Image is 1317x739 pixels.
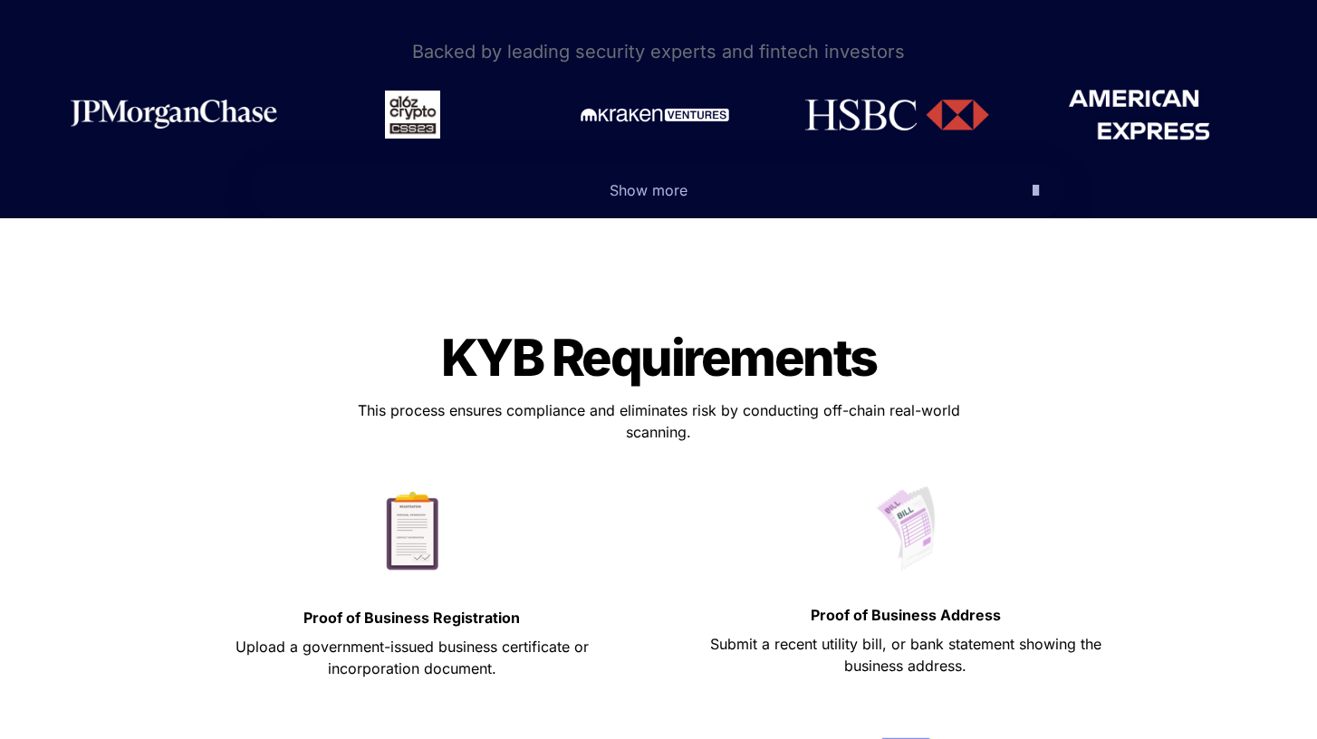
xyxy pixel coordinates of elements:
span: Show more [610,181,687,199]
strong: Proof of Business Address [811,606,1001,624]
span: KYB Requirements [441,327,877,389]
button: Show more [251,162,1066,218]
span: Submit a recent utility bill, or bank statement showing the business address. [710,635,1106,675]
span: Upload a government-issued business certificate or incorporation document. [236,638,593,677]
strong: Proof of Business Registration [303,609,520,627]
span: This process ensures compliance and eliminates risk by conducting off-chain real-world scanning. [358,401,965,441]
span: Backed by leading security experts and fintech investors [412,41,905,62]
